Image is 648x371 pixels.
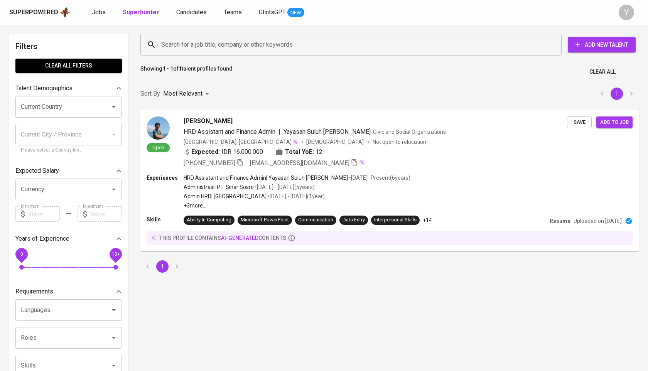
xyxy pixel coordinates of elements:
span: [PERSON_NAME] [184,116,233,126]
a: Superhunter [123,8,161,17]
b: Expected: [191,147,220,157]
div: Communication [298,216,333,224]
p: Years of Experience [15,234,69,243]
input: Value [28,206,60,222]
span: Clear All [589,67,616,77]
p: +14 [423,216,432,224]
p: Not open to relocation [373,138,426,146]
img: app logo [60,7,70,18]
div: Requirements [15,284,122,299]
button: Open [108,332,119,343]
div: Interpersonal Skills [374,216,417,224]
p: Requirements [15,287,53,296]
p: • [DATE] - Present ( 6 years ) [348,174,410,182]
div: Expected Salary [15,163,122,179]
button: Clear All filters [15,59,122,73]
p: HRD Assistant and Finance Admin | Yayasan Suluh [PERSON_NAME] [184,174,348,182]
div: [GEOGRAPHIC_DATA], [GEOGRAPHIC_DATA] [184,138,299,146]
a: Candidates [176,8,208,17]
a: Jobs [92,8,107,17]
div: Y [619,5,634,20]
div: IDR 16.000.000 [184,147,263,157]
span: GlintsGPT [259,8,286,16]
span: [PHONE_NUMBER] [184,159,235,167]
span: Open [149,144,167,151]
button: Add New Talent [568,37,636,52]
button: Open [108,184,119,195]
div: Data Entry [343,216,365,224]
p: • [DATE] - [DATE] ( 5 years ) [254,183,315,191]
button: page 1 [611,88,623,100]
div: Ability In Computing [187,216,231,224]
span: AI-generated [221,235,258,241]
button: Add to job [596,116,633,128]
a: Superpoweredapp logo [9,7,70,18]
span: Clear All filters [22,61,116,71]
p: Most Relevant [163,89,202,98]
p: Skills [147,216,184,223]
button: Save [567,116,592,128]
h6: Filters [15,40,122,52]
b: Total YoE: [285,147,314,157]
span: Jobs [92,8,106,16]
span: | [278,127,280,137]
span: Add New Talent [574,40,629,50]
b: 1 [179,66,182,72]
span: Teams [224,8,242,16]
nav: pagination navigation [140,260,184,273]
a: Open[PERSON_NAME]HRD Assistant and Finance Admin|Yayasan Suluh [PERSON_NAME]Civic and Social Orga... [140,110,639,251]
div: Most Relevant [163,87,212,101]
p: Expected Salary [15,166,59,175]
span: Yayasan Suluh [PERSON_NAME] [283,128,371,135]
button: Clear All [586,65,619,79]
b: 1 - 1 [162,66,173,72]
p: Uploaded on [DATE] [574,217,622,225]
p: this profile contains contents [159,234,286,242]
input: Value [90,206,122,222]
div: Superpowered [9,8,58,17]
span: 12 [316,147,322,157]
span: 10+ [111,251,120,257]
span: [EMAIL_ADDRESS][DOMAIN_NAME] [250,159,349,167]
nav: pagination navigation [595,88,639,100]
img: 5fd6c3ff773f3e3facaf5d5eb9d3f88b.jpg [147,116,170,140]
p: +3 more ... [184,202,410,209]
p: Please select a Country first [21,147,116,154]
p: Talent Demographics [15,84,73,93]
button: Open [108,101,119,112]
span: 0 [20,251,23,257]
span: Civic and Social Organizations [373,129,446,135]
span: Save [571,118,588,127]
b: Superhunter [123,8,159,16]
div: Talent Demographics [15,81,122,96]
button: page 1 [156,260,169,273]
p: Sort By [140,89,160,98]
p: Administrasi | PT. Sinar Sosro [184,183,254,191]
p: Experiences [147,174,184,182]
a: GlintsGPT NEW [259,8,304,17]
p: Showing of talent profiles found [140,65,233,79]
img: magic_wand.svg [292,139,299,145]
p: • [DATE] - [DATE] ( 1 year ) [267,192,325,200]
div: Years of Experience [15,231,122,246]
span: HRD Assistant and Finance Admin [184,128,275,135]
span: Candidates [176,8,207,16]
div: Microsoft PowerPoint [241,216,289,224]
a: Teams [224,8,243,17]
span: [DEMOGRAPHIC_DATA] [306,138,365,146]
img: magic_wand.svg [359,159,365,165]
button: Open [108,305,119,315]
span: NEW [287,9,304,17]
p: Resume [550,217,570,225]
p: Admin HRD | [GEOGRAPHIC_DATA] [184,192,267,200]
button: Open [108,360,119,371]
span: Add to job [600,118,629,127]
